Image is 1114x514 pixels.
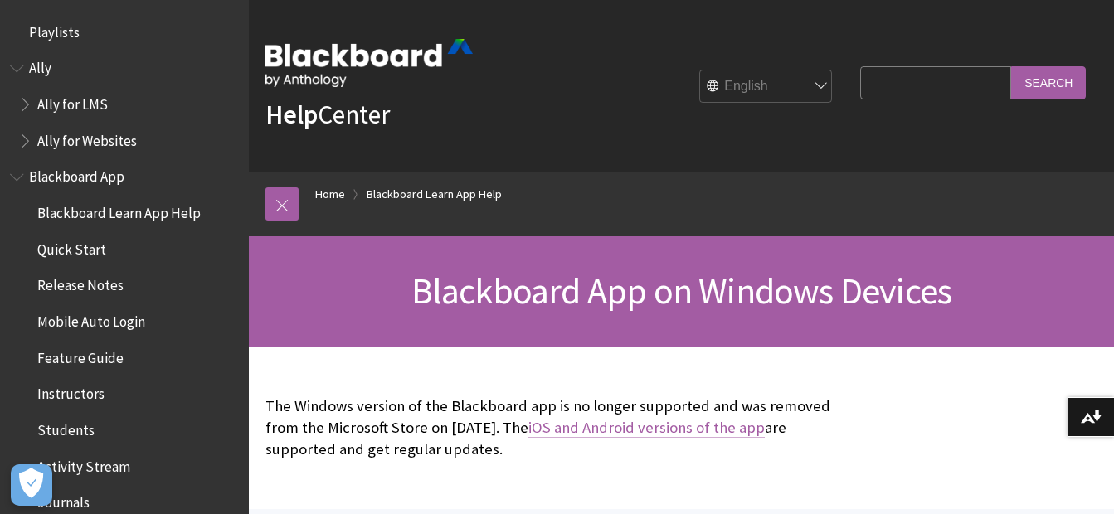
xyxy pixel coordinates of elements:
strong: Help [265,98,318,131]
span: Instructors [37,381,105,403]
a: HelpCenter [265,98,390,131]
select: Site Language Selector [700,70,833,104]
span: Playlists [29,18,80,41]
span: Journals [37,489,90,512]
nav: Book outline for Playlists [10,18,239,46]
span: Feature Guide [37,344,124,366]
nav: Book outline for Anthology Ally Help [10,55,239,155]
span: Mobile Auto Login [37,308,145,330]
img: Blackboard by Anthology [265,39,473,87]
span: Ally for Websites [37,127,137,149]
span: Blackboard Learn App Help [37,199,201,221]
p: The Windows version of the Blackboard app is no longer supported and was removed from the Microso... [265,395,852,461]
button: Open Preferences [11,464,52,506]
span: Students [37,416,95,439]
a: Blackboard Learn App Help [367,184,502,205]
span: Release Notes [37,272,124,294]
a: Home [315,184,345,205]
input: Search [1011,66,1086,99]
span: Blackboard App [29,163,124,186]
span: Quick Start [37,235,106,258]
span: Activity Stream [37,453,130,475]
a: iOS and Android versions of the app [528,418,765,438]
span: Ally for LMS [37,90,108,113]
span: Blackboard App on Windows Devices [411,268,952,313]
span: Ally [29,55,51,77]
